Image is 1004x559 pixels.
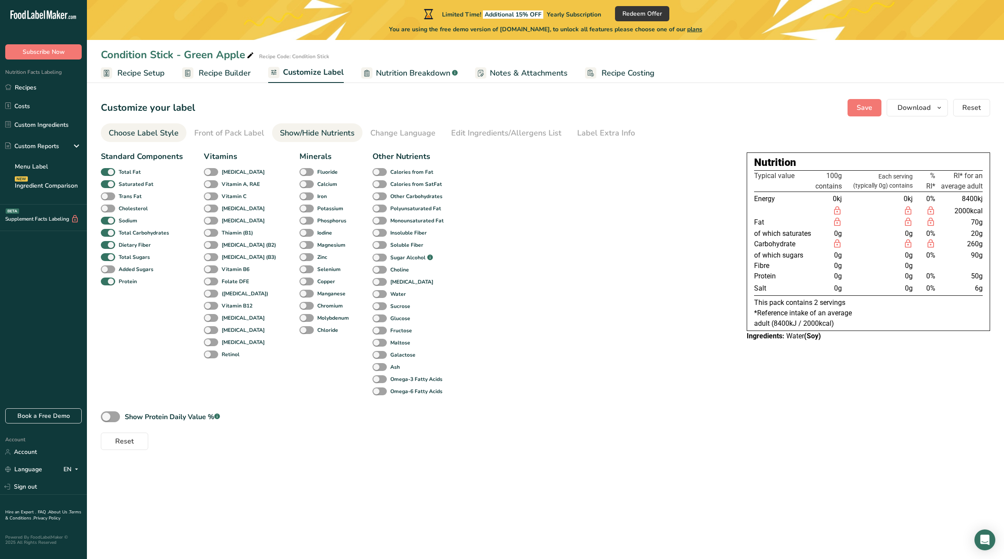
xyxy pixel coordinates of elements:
[905,261,913,270] span: 0g
[390,241,423,249] b: Soluble Fiber
[222,302,253,310] b: Vitamin B12
[6,208,19,214] div: BETA
[317,205,343,212] b: Potassium
[834,261,842,270] span: 0g
[390,192,442,200] b: Other Carbohydrates
[926,251,935,259] span: 0%
[119,229,169,237] b: Total Carbohydrates
[222,314,265,322] b: [MEDICAL_DATA]
[905,272,913,280] span: 0g
[754,281,814,296] td: Salt
[390,351,416,359] b: Galactose
[119,278,137,285] b: Protein
[317,168,338,176] b: Fluoride
[754,171,814,192] th: Typical value
[222,168,265,176] b: [MEDICAL_DATA]
[483,10,543,19] span: Additional 15% OFF
[222,253,276,261] b: [MEDICAL_DATA] (B3)
[299,151,352,162] div: Minerals
[754,250,814,261] td: of which sugars
[317,180,337,188] b: Calcium
[898,103,931,113] span: Download
[194,127,264,139] div: Front of Pack Label
[754,309,852,327] span: *Reference intake of an average adult (8400kJ / 2000kcal)
[115,436,134,447] span: Reset
[390,278,433,286] b: [MEDICAL_DATA]
[370,127,436,139] div: Change Language
[48,509,69,515] a: About Us .
[887,99,948,116] button: Download
[754,192,814,206] td: Energy
[222,241,276,249] b: [MEDICAL_DATA] (B2)
[754,271,814,281] td: Protein
[747,332,785,340] span: Ingredients:
[844,171,914,192] th: Each serving (typically 0g) contains
[372,151,446,162] div: Other Nutrients
[317,326,338,334] b: Chloride
[119,192,142,200] b: Trans Fat
[926,272,935,280] span: 0%
[754,228,814,239] td: of which saturates
[317,229,332,237] b: Iodine
[547,10,601,19] span: Yearly Subscription
[283,66,344,78] span: Customize Label
[5,462,42,477] a: Language
[622,9,662,18] span: Redeem Offer
[905,251,913,259] span: 0g
[376,67,450,79] span: Nutrition Breakdown
[390,290,406,298] b: Water
[222,338,265,346] b: [MEDICAL_DATA]
[317,217,346,225] b: Phosphorus
[119,180,153,188] b: Saturated Fat
[905,229,913,238] span: 0g
[451,127,562,139] div: Edit Ingredients/Allergens List
[926,229,935,238] span: 0%
[5,408,82,423] a: Book a Free Demo
[222,290,268,298] b: ([MEDICAL_DATA])
[5,142,59,151] div: Custom Reports
[317,253,327,261] b: Zinc
[754,261,814,271] td: Fibre
[937,281,983,296] td: 6g
[937,217,983,228] td: 70g
[222,205,265,212] b: [MEDICAL_DATA]
[834,251,842,259] span: 0g
[848,99,881,116] button: Save
[834,284,842,292] span: 0g
[101,151,183,162] div: Standard Components
[926,195,935,203] span: 0%
[222,217,265,225] b: [MEDICAL_DATA]
[317,265,341,273] b: Selenium
[754,217,814,228] td: Fat
[119,253,150,261] b: Total Sugars
[490,67,568,79] span: Notes & Attachments
[182,63,251,83] a: Recipe Builder
[101,63,165,83] a: Recipe Setup
[390,254,426,261] b: Sugar Alcohol
[204,151,279,162] div: Vitamins
[390,229,427,237] b: Insoluble Fiber
[834,229,842,238] span: 0g
[937,271,983,281] td: 50g
[390,205,441,212] b: Polyunsaturated Fat
[125,412,220,422] div: Show Protein Daily Value %
[222,265,249,273] b: Vitamin B6
[937,206,983,217] td: 2000kcal
[937,192,983,206] td: 8400kj
[23,47,65,56] span: Subscribe Now
[937,239,983,250] td: 260g
[101,47,256,63] div: Condition Stick - Green Apple
[33,515,60,521] a: Privacy Policy
[222,229,253,237] b: Thiamin (B1)
[962,103,981,113] span: Reset
[804,332,821,340] b: (Soy)
[317,302,343,310] b: Chromium
[222,326,265,334] b: [MEDICAL_DATA]
[109,127,179,139] div: Choose Label Style
[317,314,349,322] b: Molybdenum
[615,6,669,21] button: Redeem Offer
[280,127,355,139] div: Show/Hide Nutrients
[390,168,433,176] b: Calories from Fat
[15,176,28,182] div: NEW
[5,44,82,60] button: Subscribe Now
